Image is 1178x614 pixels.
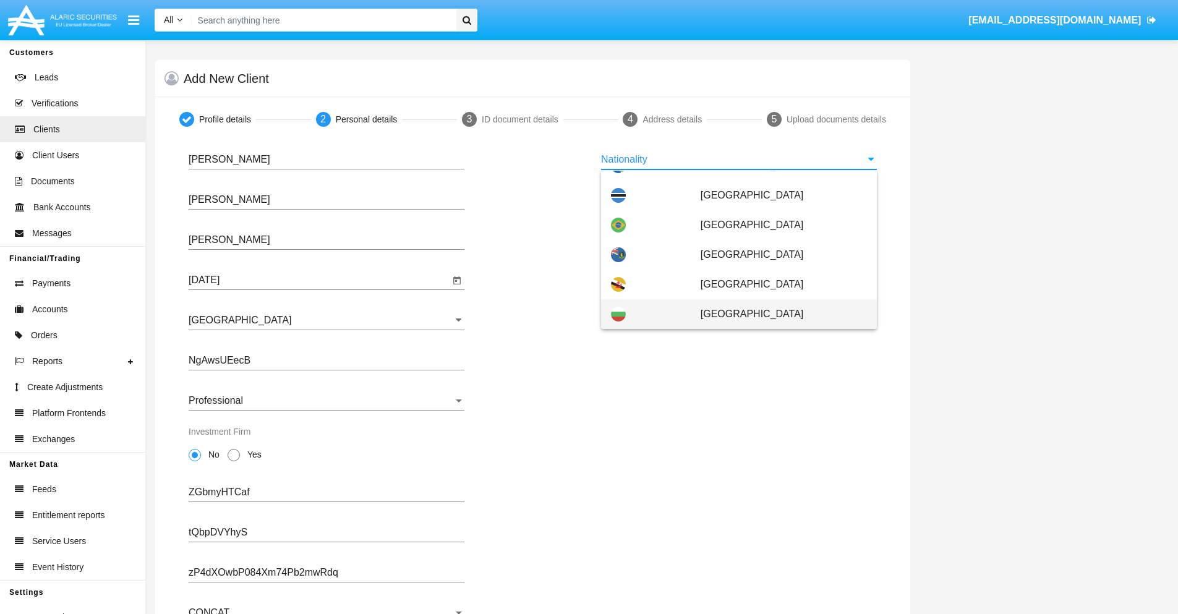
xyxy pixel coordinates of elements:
[701,240,867,270] span: [GEOGRAPHIC_DATA]
[240,448,265,461] span: Yes
[701,299,867,329] span: [GEOGRAPHIC_DATA]
[31,329,58,342] span: Orders
[164,15,174,25] span: All
[192,9,452,32] input: Search
[189,395,243,406] span: Professional
[32,561,83,574] span: Event History
[701,270,867,299] span: [GEOGRAPHIC_DATA]
[32,97,78,110] span: Verifications
[33,201,91,214] span: Bank Accounts
[35,71,58,84] span: Leads
[32,277,70,290] span: Payments
[155,14,192,27] a: All
[32,535,86,548] span: Service Users
[968,15,1141,25] span: [EMAIL_ADDRESS][DOMAIN_NAME]
[32,509,105,522] span: Entitlement reports
[32,227,72,240] span: Messages
[771,114,777,124] span: 5
[33,123,60,136] span: Clients
[32,149,79,162] span: Client Users
[184,74,269,83] h5: Add New Client
[27,381,103,394] span: Create Adjustments
[467,114,472,124] span: 3
[642,113,702,126] div: Address details
[201,448,223,461] span: No
[32,407,106,420] span: Platform Frontends
[701,181,867,210] span: [GEOGRAPHIC_DATA]
[963,3,1163,38] a: [EMAIL_ADDRESS][DOMAIN_NAME]
[32,355,62,368] span: Reports
[189,425,250,438] label: Investment Firm
[482,113,558,126] div: ID document details
[32,483,56,496] span: Feeds
[31,175,75,188] span: Documents
[787,113,886,126] div: Upload documents details
[32,433,75,446] span: Exchanges
[32,303,68,316] span: Accounts
[320,114,326,124] span: 2
[199,113,251,126] div: Profile details
[701,210,867,240] span: [GEOGRAPHIC_DATA]
[628,114,633,124] span: 4
[450,273,464,288] button: Open calendar
[6,2,119,38] img: Logo image
[336,113,398,126] div: Personal details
